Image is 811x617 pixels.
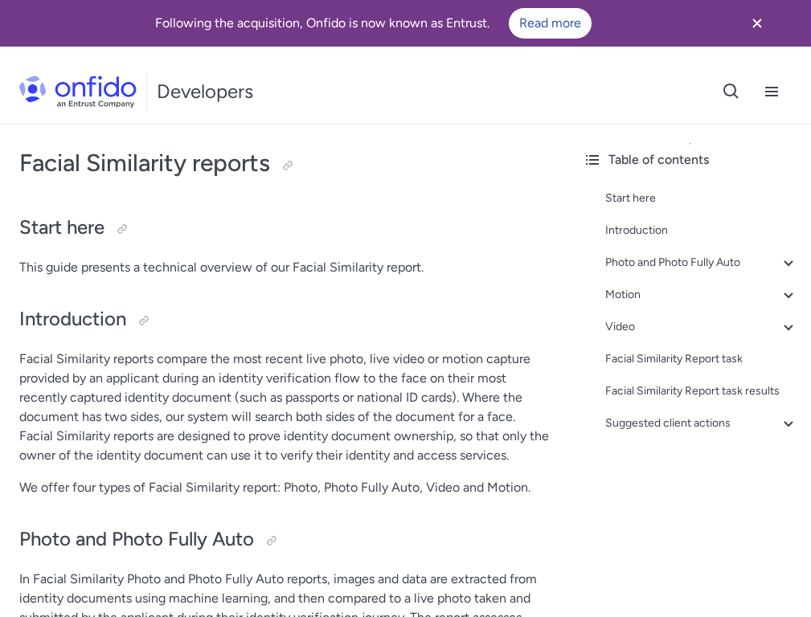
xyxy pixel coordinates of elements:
[19,478,551,497] p: We offer four types of Facial Similarity report: Photo, Photo Fully Auto, Video and Motion.
[19,215,551,242] h2: Start here
[605,189,798,208] a: Start here
[605,285,798,304] a: Motion
[711,72,752,112] button: Open search button
[509,8,592,39] a: Read more
[157,79,253,104] h1: Developers
[19,76,137,108] img: Onfido Logo
[605,349,798,369] a: Facial Similarity Report task
[605,414,798,433] a: Suggested client actions
[19,8,727,39] div: Following the acquisition, Onfido is now known as Entrust.
[19,526,551,554] h2: Photo and Photo Fully Auto
[722,82,741,101] svg: Open search button
[752,72,792,112] button: Open navigation menu button
[19,147,551,179] h1: Facial Similarity reports
[605,253,798,272] a: Photo and Photo Fully Auto
[605,221,798,240] a: Introduction
[19,306,551,333] h2: Introduction
[727,3,787,43] button: Close banner
[19,349,551,465] p: Facial Similarity reports compare the most recent live photo, live video or motion capture provid...
[762,82,781,101] svg: Open navigation menu button
[748,14,767,33] svg: Close banner
[605,317,798,337] a: Video
[19,258,551,277] p: This guide presents a technical overview of our Facial Similarity report.
[583,150,798,170] div: Table of contents
[605,382,798,401] a: Facial Similarity Report task results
